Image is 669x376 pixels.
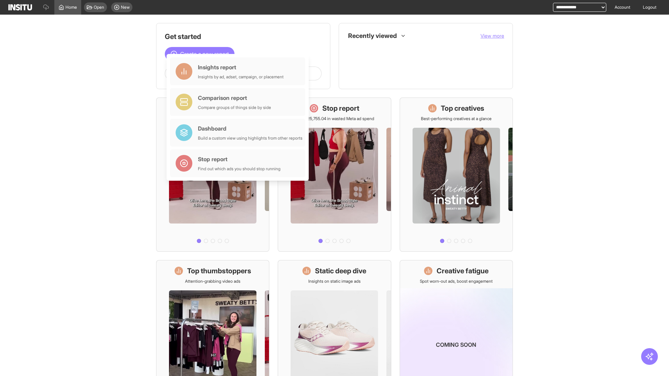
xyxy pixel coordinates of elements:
[198,124,302,133] div: Dashboard
[187,266,251,276] h1: Top thumbstoppers
[156,97,269,252] a: What's live nowSee all active ads instantly
[198,63,284,71] div: Insights report
[185,279,240,284] p: Attention-grabbing video ads
[198,74,284,80] div: Insights by ad, adset, campaign, or placement
[198,155,280,163] div: Stop report
[198,105,271,110] div: Compare groups of things side by side
[121,5,130,10] span: New
[295,116,374,122] p: Save £25,755.04 in wasted Meta ad spend
[441,103,484,113] h1: Top creatives
[400,97,513,252] a: Top creativesBest-performing creatives at a glance
[480,32,504,39] button: View more
[66,5,77,10] span: Home
[308,279,361,284] p: Insights on static image ads
[180,50,229,58] span: Create a new report
[198,94,271,102] div: Comparison report
[421,116,492,122] p: Best-performing creatives at a glance
[94,5,104,10] span: Open
[480,33,504,39] span: View more
[165,32,322,41] h1: Get started
[8,4,32,10] img: Logo
[315,266,366,276] h1: Static deep dive
[165,47,234,61] button: Create a new report
[198,135,302,141] div: Build a custom view using highlights from other reports
[278,97,391,252] a: Stop reportSave £25,755.04 in wasted Meta ad spend
[198,166,280,172] div: Find out which ads you should stop running
[322,103,359,113] h1: Stop report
